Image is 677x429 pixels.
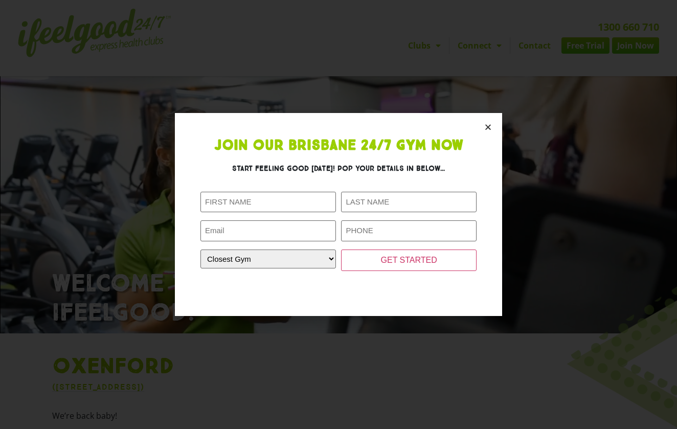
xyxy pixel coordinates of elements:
[200,139,477,153] h1: Join Our Brisbane 24/7 Gym Now
[484,123,492,131] a: Close
[200,220,336,241] input: Email
[341,220,477,241] input: PHONE
[341,192,477,213] input: LAST NAME
[200,163,477,174] h3: Start feeling good [DATE]! Pop your details in below...
[341,250,477,271] input: GET STARTED
[200,192,336,213] input: FIRST NAME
